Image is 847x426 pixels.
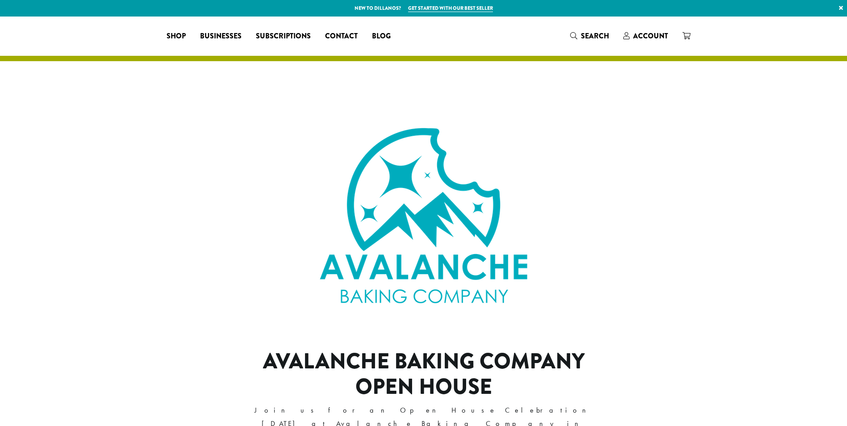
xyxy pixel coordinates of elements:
[256,31,311,42] span: Subscriptions
[581,31,609,41] span: Search
[372,31,391,42] span: Blog
[408,4,493,12] a: Get started with our best seller
[200,31,242,42] span: Businesses
[633,31,668,41] span: Account
[325,31,358,42] span: Contact
[159,29,193,43] a: Shop
[167,31,186,42] span: Shop
[233,349,614,400] h1: Avalanche Baking Company Open House
[563,29,616,43] a: Search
